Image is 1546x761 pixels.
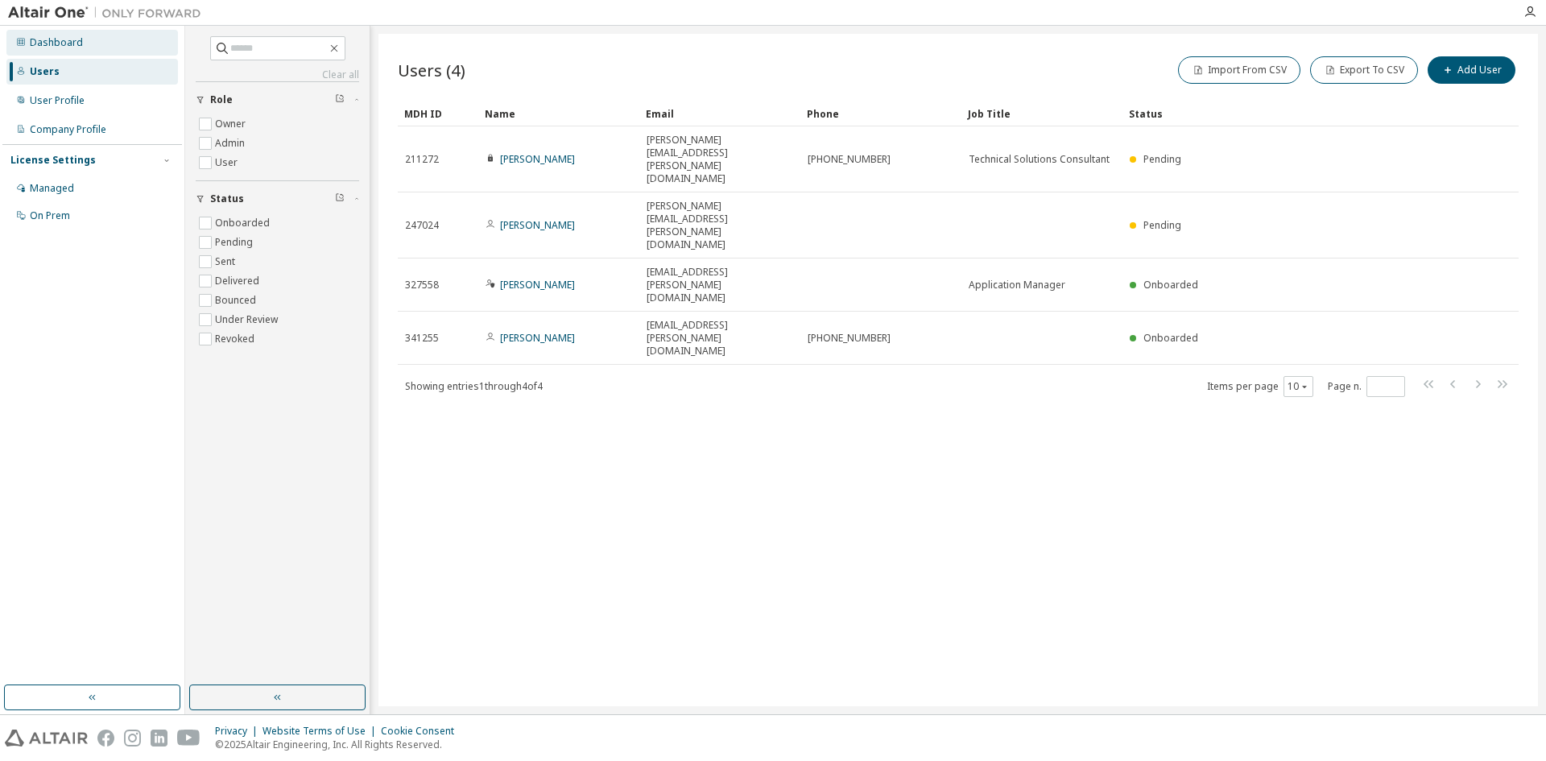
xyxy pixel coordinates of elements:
[808,153,891,166] span: [PHONE_NUMBER]
[215,271,262,291] label: Delivered
[262,725,381,738] div: Website Terms of Use
[30,36,83,49] div: Dashboard
[8,5,209,21] img: Altair One
[405,379,543,393] span: Showing entries 1 through 4 of 4
[500,278,575,292] a: [PERSON_NAME]
[646,101,794,126] div: Email
[215,153,241,172] label: User
[210,93,233,106] span: Role
[30,182,74,195] div: Managed
[1143,152,1181,166] span: Pending
[969,153,1110,166] span: Technical Solutions Consultant
[500,218,575,232] a: [PERSON_NAME]
[1143,278,1198,292] span: Onboarded
[215,252,238,271] label: Sent
[215,233,256,252] label: Pending
[1143,331,1198,345] span: Onboarded
[500,152,575,166] a: [PERSON_NAME]
[124,730,141,747] img: instagram.svg
[151,730,167,747] img: linkedin.svg
[215,291,259,310] label: Bounced
[647,134,793,185] span: [PERSON_NAME][EMAIL_ADDRESS][PERSON_NAME][DOMAIN_NAME]
[381,725,464,738] div: Cookie Consent
[807,101,955,126] div: Phone
[405,279,439,292] span: 327558
[1328,376,1405,397] span: Page n.
[404,101,472,126] div: MDH ID
[10,154,96,167] div: License Settings
[398,59,465,81] span: Users (4)
[215,213,273,233] label: Onboarded
[97,730,114,747] img: facebook.svg
[808,332,891,345] span: [PHONE_NUMBER]
[485,101,633,126] div: Name
[215,329,258,349] label: Revoked
[196,68,359,81] a: Clear all
[1129,101,1435,126] div: Status
[335,192,345,205] span: Clear filter
[1143,218,1181,232] span: Pending
[5,730,88,747] img: altair_logo.svg
[30,123,106,136] div: Company Profile
[969,279,1065,292] span: Application Manager
[30,209,70,222] div: On Prem
[215,310,281,329] label: Under Review
[1428,56,1515,84] button: Add User
[177,730,200,747] img: youtube.svg
[1310,56,1418,84] button: Export To CSV
[215,114,249,134] label: Owner
[215,738,464,751] p: © 2025 Altair Engineering, Inc. All Rights Reserved.
[335,93,345,106] span: Clear filter
[196,181,359,217] button: Status
[647,200,793,251] span: [PERSON_NAME][EMAIL_ADDRESS][PERSON_NAME][DOMAIN_NAME]
[30,94,85,107] div: User Profile
[30,65,60,78] div: Users
[405,332,439,345] span: 341255
[1178,56,1300,84] button: Import From CSV
[500,331,575,345] a: [PERSON_NAME]
[647,266,793,304] span: [EMAIL_ADDRESS][PERSON_NAME][DOMAIN_NAME]
[215,725,262,738] div: Privacy
[405,153,439,166] span: 211272
[968,101,1116,126] div: Job Title
[196,82,359,118] button: Role
[1207,376,1313,397] span: Items per page
[405,219,439,232] span: 247024
[647,319,793,358] span: [EMAIL_ADDRESS][PERSON_NAME][DOMAIN_NAME]
[1288,380,1309,393] button: 10
[215,134,248,153] label: Admin
[210,192,244,205] span: Status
